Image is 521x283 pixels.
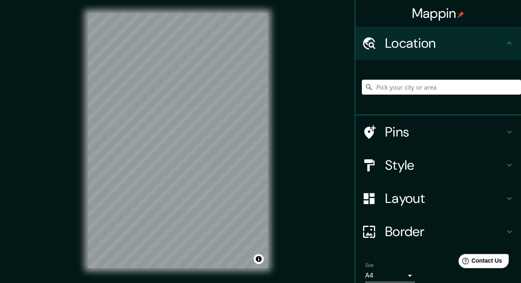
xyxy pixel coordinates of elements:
h4: Location [385,35,504,51]
input: Pick your city or area [362,80,521,95]
canvas: Map [88,13,268,268]
h4: Style [385,157,504,173]
div: A4 [365,269,415,282]
div: Location [355,27,521,60]
button: Toggle attribution [254,254,264,264]
h4: Mappin [412,5,465,22]
div: Pins [355,115,521,149]
div: Style [355,149,521,182]
iframe: Help widget launcher [447,251,512,274]
h4: Border [385,223,504,240]
h4: Pins [385,124,504,140]
label: Size [365,262,374,269]
div: Layout [355,182,521,215]
img: pin-icon.png [458,11,464,18]
div: Border [355,215,521,248]
h4: Layout [385,190,504,207]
